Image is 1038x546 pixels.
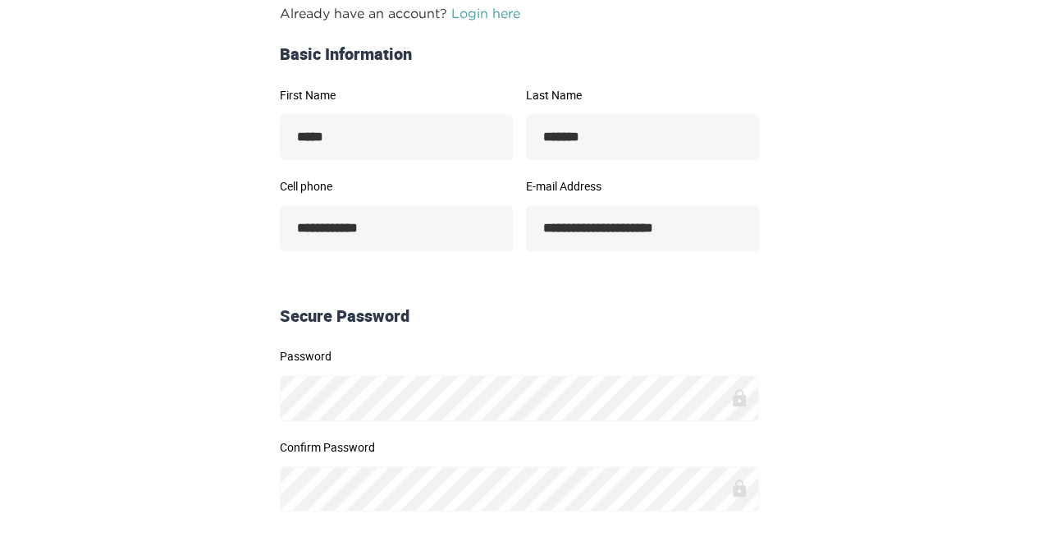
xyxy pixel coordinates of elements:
label: Cell phone [280,181,513,192]
div: Secure Password [273,305,766,328]
div: Basic Information [273,43,766,67]
label: First Name [280,89,513,101]
a: Login here [451,6,520,21]
label: Password [280,351,759,362]
label: Confirm Password [280,442,759,453]
label: Last Name [526,89,759,101]
p: Already have an account? [280,3,759,23]
label: E-mail Address [526,181,759,192]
